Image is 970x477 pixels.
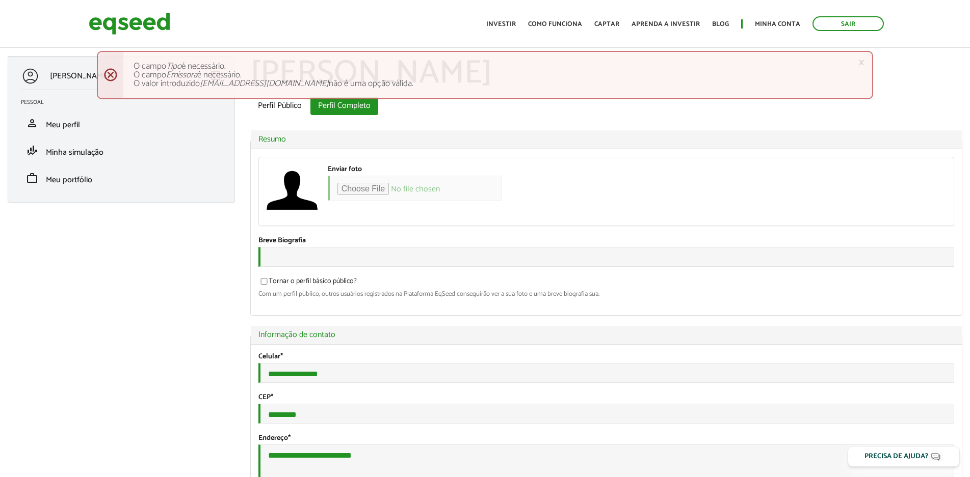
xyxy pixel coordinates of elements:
[288,432,291,444] span: Este campo é obrigatório.
[258,331,954,339] a: Informação de contato
[271,391,273,403] span: Este campo é obrigatório.
[166,68,197,82] em: Emissora
[13,164,229,192] li: Meu portfólio
[26,145,38,157] span: finance_mode
[46,173,92,187] span: Meu portfólio
[267,165,318,216] img: Foto de Paulo Pereira Christo
[858,57,864,68] a: ×
[255,278,273,285] input: Tornar o perfil básico público?
[26,172,38,184] span: work
[26,117,38,129] span: person
[594,21,619,27] a: Captar
[258,278,357,288] label: Tornar o perfil básico público?
[21,117,222,129] a: personMeu perfil
[258,291,954,297] div: Com um perfil público, outros usuários registrados na Plataforma EqSeed conseguirão ver a sua fot...
[258,237,306,244] label: Breve Biografia
[755,21,800,27] a: Minha conta
[46,118,80,132] span: Meu perfil
[89,10,170,37] img: EqSeed
[812,16,884,31] a: Sair
[166,59,181,73] em: Tipo
[267,165,318,216] a: Ver perfil do usuário.
[134,71,851,79] li: O campo é necessário.
[258,353,283,360] label: Celular
[21,99,229,105] h2: Pessoal
[258,394,273,401] label: CEP
[712,21,729,27] a: Blog
[328,166,362,173] label: Enviar foto
[13,109,229,137] li: Meu perfil
[486,21,516,27] a: Investir
[21,172,222,184] a: workMeu portfólio
[528,21,582,27] a: Como funciona
[200,76,329,91] em: [EMAIL_ADDRESS][DOMAIN_NAME]
[280,351,283,362] span: Este campo é obrigatório.
[258,135,954,144] a: Resumo
[134,62,851,71] li: O campo é necessário.
[632,21,700,27] a: Aprenda a investir
[46,146,103,159] span: Minha simulação
[21,145,222,157] a: finance_modeMinha simulação
[258,435,291,442] label: Endereço
[134,79,851,88] li: O valor introduzido não é uma opção válida.
[13,137,229,164] li: Minha simulação
[50,71,110,81] p: [PERSON_NAME]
